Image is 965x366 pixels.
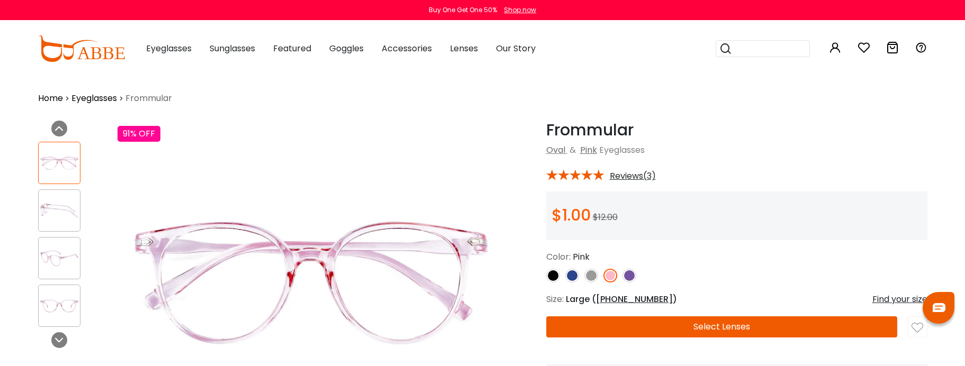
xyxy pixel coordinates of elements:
[71,92,117,105] a: Eyeglasses
[210,42,255,54] span: Sunglasses
[546,293,564,305] span: Size:
[504,5,536,15] div: Shop now
[546,144,565,156] a: Oval
[39,200,80,221] img: Frommular Pink Plastic Eyeglasses , UniversalBridgeFit Frames from ABBE Glasses
[596,293,673,305] span: [PHONE_NUMBER]
[567,144,578,156] span: &
[118,126,160,142] div: 91% OFF
[146,42,192,54] span: Eyeglasses
[273,42,311,54] span: Featured
[546,121,927,140] h1: Frommular
[580,144,597,156] a: Pink
[546,316,897,337] button: Select Lenses
[429,5,497,15] div: Buy One Get One 50%
[125,92,172,105] span: Frommular
[38,35,125,62] img: abbeglasses.com
[499,5,536,14] a: Shop now
[593,211,618,223] span: $12.00
[39,248,80,269] img: Frommular Pink Plastic Eyeglasses , UniversalBridgeFit Frames from ABBE Glasses
[933,303,945,312] img: chat
[38,92,63,105] a: Home
[552,204,591,226] span: $1.00
[610,171,656,181] span: Reviews(3)
[566,293,677,305] span: Large ( )
[382,42,432,54] span: Accessories
[496,42,536,54] span: Our Story
[39,296,80,316] img: Frommular Pink Plastic Eyeglasses , UniversalBridgeFit Frames from ABBE Glasses
[573,251,590,263] span: Pink
[329,42,364,54] span: Goggles
[450,42,478,54] span: Lenses
[912,322,923,334] img: like
[599,144,645,156] span: Eyeglasses
[872,293,927,306] div: Find your size
[546,251,571,263] span: Color:
[39,153,80,173] img: Frommular Pink Plastic Eyeglasses , UniversalBridgeFit Frames from ABBE Glasses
